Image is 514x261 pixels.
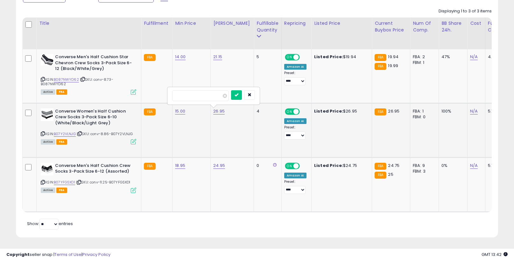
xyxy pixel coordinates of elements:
[175,108,185,114] a: 15.00
[257,54,276,60] div: 5
[54,77,79,82] a: B087NWYD62
[482,251,508,258] span: 2025-09-15 13:42 GMT
[284,118,306,124] div: Amazon AI
[257,108,276,114] div: 4
[41,188,55,193] span: All listings currently available for purchase on Amazon
[285,55,293,60] span: ON
[257,163,276,168] div: 0
[41,89,55,95] span: All listings currently available for purchase on Amazon
[413,54,434,60] div: FBA: 2
[314,162,343,168] b: Listed Price:
[314,54,367,60] div: $19.94
[441,163,462,168] div: 0%
[54,180,75,185] a: B07YFGSXD1
[314,20,369,27] div: Listed Price
[54,251,81,258] a: Terms of Use
[413,168,434,174] div: FBM: 3
[470,20,482,27] div: Cost
[299,55,309,60] span: OFF
[144,20,170,27] div: Fulfillment
[470,162,478,169] a: N/A
[284,173,306,178] div: Amazon AI
[413,60,434,65] div: FBM: 1
[257,20,278,33] div: Fulfillable Quantity
[388,63,398,69] span: 19.99
[175,162,185,169] a: 18.95
[413,163,434,168] div: FBA: 9
[284,64,306,70] div: Amazon AI
[213,162,225,169] a: 24.95
[441,54,462,60] div: 47%
[388,54,398,60] span: 19.94
[284,180,306,194] div: Preset:
[375,63,386,70] small: FBA
[213,20,251,27] div: [PERSON_NAME]
[439,8,492,14] div: Displaying 1 to 3 of 3 items
[41,163,53,175] img: 41iRNz+qgrL._SL40_.jpg
[175,54,186,60] a: 14.00
[76,180,130,185] span: | SKU: conv-11.25-B07YFGSXD1
[284,20,309,27] div: Repricing
[284,71,306,85] div: Preset:
[413,114,434,120] div: FBM: 0
[55,54,132,73] b: Converse Men's Half Cushion Star Chevron Crew Socks 3-Pack Size 6-12 (Black/White/Grey)
[314,108,343,114] b: Listed Price:
[56,89,67,95] span: FBA
[375,108,386,115] small: FBA
[41,108,53,121] img: 41LeAblpo2L._SL40_.jpg
[6,251,30,258] strong: Copyright
[314,108,367,114] div: $26.95
[299,163,309,168] span: OFF
[175,20,208,27] div: Min Price
[375,172,386,179] small: FBA
[488,108,510,114] div: 5.12
[144,108,156,115] small: FBA
[314,163,367,168] div: $24.75
[27,221,73,227] span: Show: entries
[77,131,133,136] span: | SKU: conv-8.86-B07Y2VLNJG
[39,20,138,27] div: Title
[375,20,407,33] div: Current Buybox Price
[488,20,512,33] div: Fulfillment Cost
[6,252,110,258] div: seller snap | |
[441,20,465,33] div: BB Share 24h.
[41,163,136,192] div: ASIN:
[413,20,436,33] div: Num of Comp.
[82,251,110,258] a: Privacy Policy
[56,139,67,145] span: FBA
[388,171,393,177] span: 25
[56,188,67,193] span: FBA
[488,163,510,168] div: 5.12
[388,108,399,114] span: 26.95
[413,108,434,114] div: FBA: 1
[144,163,156,170] small: FBA
[470,108,478,114] a: N/A
[375,54,386,61] small: FBA
[41,54,53,65] img: 41jAvdeM2KL._SL40_.jpg
[41,54,136,94] div: ASIN:
[41,139,55,145] span: All listings currently available for purchase on Amazon
[441,108,462,114] div: 100%
[41,108,136,144] div: ASIN:
[488,54,510,60] div: 4.67
[213,54,222,60] a: 21.15
[314,54,343,60] b: Listed Price:
[388,162,399,168] span: 24.75
[375,163,386,170] small: FBA
[54,131,76,137] a: B07Y2VLNJG
[299,109,309,114] span: OFF
[470,54,478,60] a: N/A
[285,163,293,168] span: ON
[55,163,132,176] b: Converse Men's Half Cushion Crew Socks 3-Pack Size 6-12 (Assorted)
[41,77,113,86] span: | SKU: conv-8.73-B087NWYD62
[284,125,306,140] div: Preset:
[144,54,156,61] small: FBA
[213,108,225,114] a: 26.95
[285,109,293,114] span: ON
[55,108,132,128] b: Converse Women's Half Cushion Crew Socks 3-Pack Size 6-10 (White/Black/Light Grey)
